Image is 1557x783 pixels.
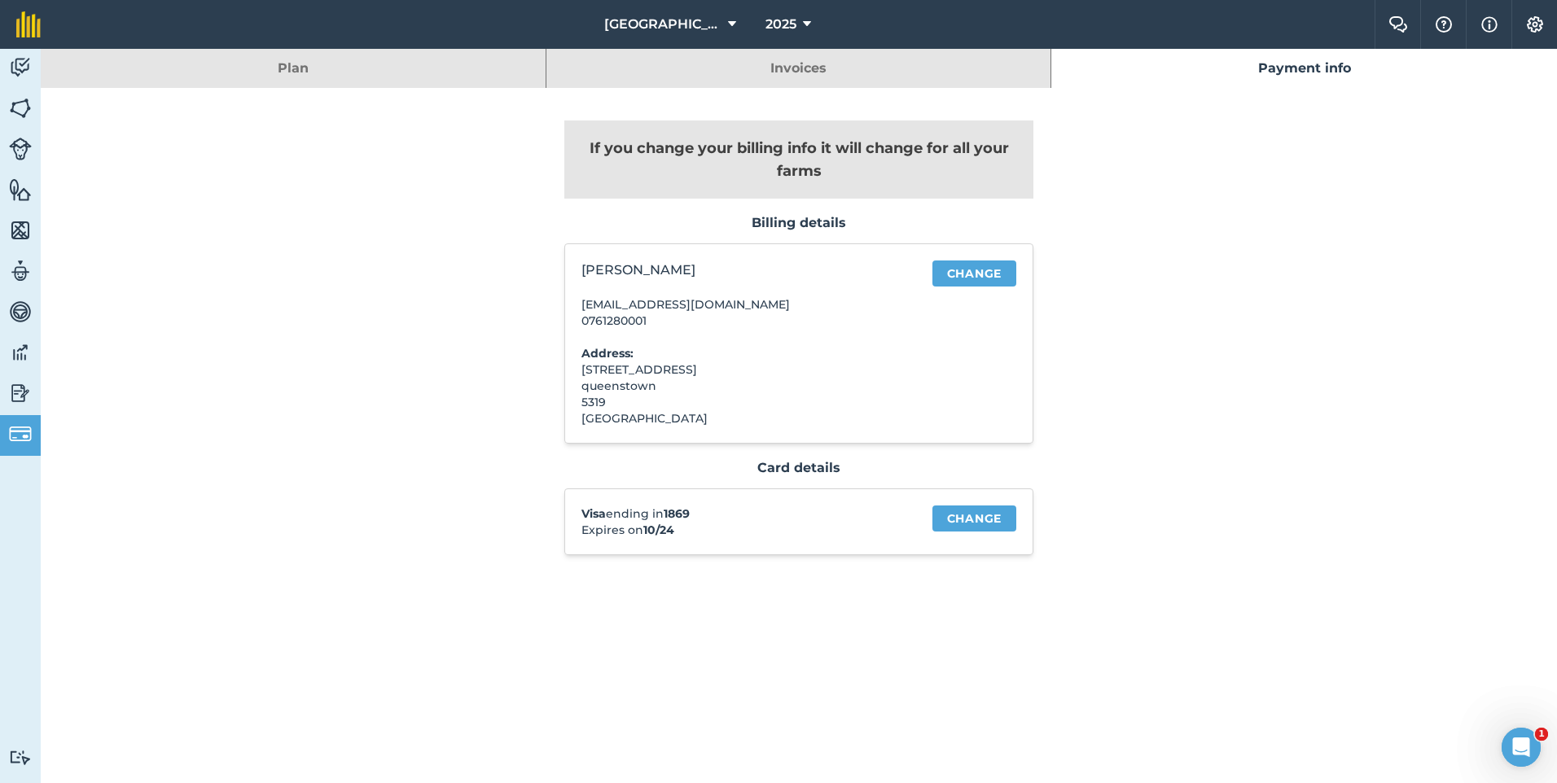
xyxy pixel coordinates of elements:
[932,505,1016,531] a: Change
[16,11,41,37] img: fieldmargin Logo
[581,260,908,280] p: [PERSON_NAME]
[1502,728,1541,767] iframe: Intercom live chat
[9,218,32,243] img: svg+xml;base64,PHN2ZyB4bWxucz0iaHR0cDovL3d3dy53My5vcmcvMjAwMC9zdmciIHdpZHRoPSI1NiIgaGVpZ2h0PSI2MC...
[9,96,32,120] img: svg+xml;base64,PHN2ZyB4bWxucz0iaHR0cDovL3d3dy53My5vcmcvMjAwMC9zdmciIHdpZHRoPSI1NiIgaGVpZ2h0PSI2MC...
[1535,728,1548,741] span: 1
[1051,49,1557,88] a: Payment info
[564,215,1033,231] h3: Billing details
[581,313,908,329] p: 0761280001
[765,15,796,34] span: 2025
[1434,16,1454,33] img: A question mark icon
[9,750,32,765] img: svg+xml;base64,PD94bWwgdmVyc2lvbj0iMS4wIiBlbmNvZGluZz0idXRmLTgiPz4KPCEtLSBHZW5lcmF0b3I6IEFkb2JlIE...
[546,49,1051,88] a: Invoices
[581,522,908,538] p: Expires on
[9,381,32,405] img: svg+xml;base64,PD94bWwgdmVyc2lvbj0iMS4wIiBlbmNvZGluZz0idXRmLTgiPz4KPCEtLSBHZW5lcmF0b3I6IEFkb2JlIE...
[9,177,32,202] img: svg+xml;base64,PHN2ZyB4bWxucz0iaHR0cDovL3d3dy53My5vcmcvMjAwMC9zdmciIHdpZHRoPSI1NiIgaGVpZ2h0PSI2MC...
[581,378,908,394] div: queenstown
[9,300,32,324] img: svg+xml;base64,PD94bWwgdmVyc2lvbj0iMS4wIiBlbmNvZGluZz0idXRmLTgiPz4KPCEtLSBHZW5lcmF0b3I6IEFkb2JlIE...
[581,410,908,426] div: [GEOGRAPHIC_DATA]
[664,506,690,521] strong: 1869
[1525,16,1545,33] img: A cog icon
[9,55,32,80] img: svg+xml;base64,PD94bWwgdmVyc2lvbj0iMS4wIiBlbmNvZGluZz0idXRmLTgiPz4KPCEtLSBHZW5lcmF0b3I6IEFkb2JlIE...
[9,422,32,445] img: svg+xml;base64,PD94bWwgdmVyc2lvbj0iMS4wIiBlbmNvZGluZz0idXRmLTgiPz4KPCEtLSBHZW5lcmF0b3I6IEFkb2JlIE...
[643,523,674,537] strong: 10/24
[581,394,908,410] div: 5319
[581,345,908,361] h4: Address:
[581,361,908,378] div: [STREET_ADDRESS]
[9,138,32,160] img: svg+xml;base64,PD94bWwgdmVyc2lvbj0iMS4wIiBlbmNvZGluZz0idXRmLTgiPz4KPCEtLSBHZW5lcmF0b3I6IEFkb2JlIE...
[590,139,1009,180] strong: If you change your billing info it will change for all your farms
[932,260,1016,287] a: Change
[604,15,721,34] span: [GEOGRAPHIC_DATA][PERSON_NAME]
[564,460,1033,476] h3: Card details
[1388,16,1408,33] img: Two speech bubbles overlapping with the left bubble in the forefront
[581,296,908,313] p: [EMAIL_ADDRESS][DOMAIN_NAME]
[1481,15,1498,34] img: svg+xml;base64,PHN2ZyB4bWxucz0iaHR0cDovL3d3dy53My5vcmcvMjAwMC9zdmciIHdpZHRoPSIxNyIgaGVpZ2h0PSIxNy...
[9,259,32,283] img: svg+xml;base64,PD94bWwgdmVyc2lvbj0iMS4wIiBlbmNvZGluZz0idXRmLTgiPz4KPCEtLSBHZW5lcmF0b3I6IEFkb2JlIE...
[581,505,908,522] p: ending in
[581,506,606,521] strong: Visa
[9,340,32,365] img: svg+xml;base64,PD94bWwgdmVyc2lvbj0iMS4wIiBlbmNvZGluZz0idXRmLTgiPz4KPCEtLSBHZW5lcmF0b3I6IEFkb2JlIE...
[41,49,546,88] a: Plan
